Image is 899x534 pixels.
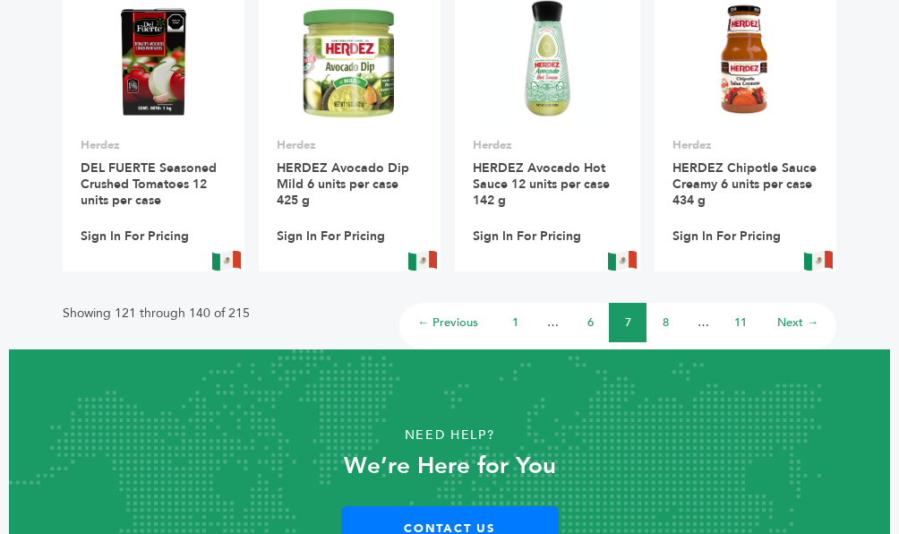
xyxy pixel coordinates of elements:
a: Sign In For Pricing [473,228,581,245]
p: Herdez [81,137,227,153]
a: Next → [777,314,818,331]
a: HERDEZ Chipotle Sauce Creamy 6 units per case 434 g [672,159,817,209]
a: 6 [587,314,594,331]
a: Sign In For Pricing [81,228,189,245]
a: 1 [512,314,518,331]
p: Herdez [277,137,423,153]
p: Need Help? [53,422,846,449]
a: 11 [734,314,747,331]
a: ← Previous [417,314,478,331]
a: HERDEZ Avocado Hot Sauce 12 units per case 142 g [473,159,610,209]
li: … [534,303,571,342]
strong: We’re Here for You [344,450,556,482]
a: 7 [625,314,631,331]
li: … [684,303,722,342]
p: Herdez [672,137,818,153]
a: Sign In For Pricing [672,228,781,245]
p: Herdez [473,137,622,153]
a: DEL FUERTE Seasoned Crushed Tomatoes 12 units per case [81,159,217,209]
p: Showing 121 through 140 of 215 [63,303,250,324]
a: 8 [663,314,669,331]
a: Sign In For Pricing [277,228,385,245]
a: HERDEZ Avocado Dip Mild 6 units per case 425 g [277,159,409,209]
